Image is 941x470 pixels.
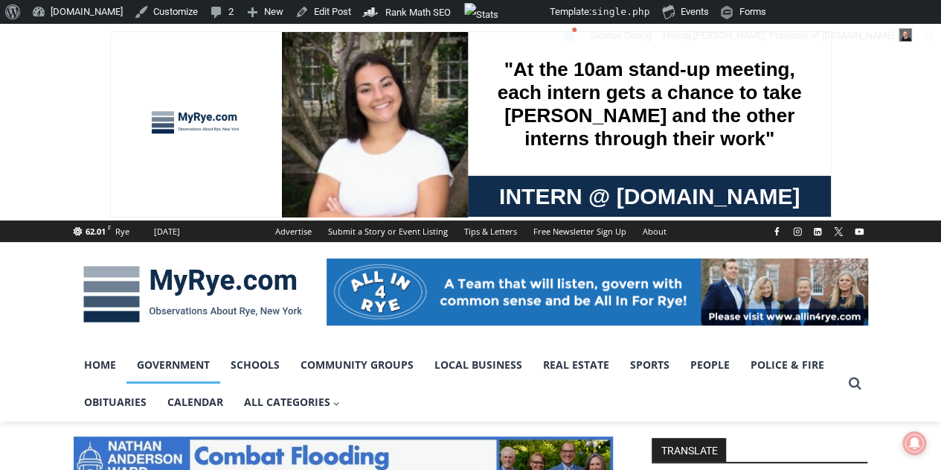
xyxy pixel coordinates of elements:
[234,384,351,421] button: Child menu of All Categories
[456,220,525,242] a: Tips & Letters
[680,346,740,384] a: People
[850,223,868,241] a: YouTube
[525,220,635,242] a: Free Newsletter Sign Up
[809,223,826,241] a: Linkedin
[173,126,180,141] div: 6
[585,24,658,48] a: Turn on Custom Sidebars explain mode.
[126,346,220,384] a: Government
[635,220,675,242] a: About
[320,220,456,242] a: Submit a Story or Event Listing
[155,126,162,141] div: 2
[768,223,786,241] a: Facebook
[166,126,170,141] div: /
[789,223,806,241] a: Instagram
[290,346,424,384] a: Community Groups
[358,145,721,185] a: Intern @ [DOMAIN_NAME]
[658,24,918,48] a: Howdy,
[74,346,126,384] a: Home
[86,226,106,237] span: 62.01
[376,1,703,145] div: "At the 10am stand-up meeting, each intern gets a chance to take [PERSON_NAME] and the other inte...
[464,3,547,21] img: Views over 48 hours. Click for more Jetpack Stats.
[1,148,215,185] a: [PERSON_NAME] Read Sanctuary Fall Fest: [DATE]
[424,346,533,384] a: Local Business
[115,225,129,238] div: Rye
[533,346,620,384] a: Real Estate
[620,346,680,384] a: Sports
[841,370,868,397] button: View Search Form
[155,44,208,122] div: Birds of Prey: Falcon and hawk demos
[829,223,847,241] a: X
[267,220,320,242] a: Advertise
[693,30,894,41] span: [PERSON_NAME], Publisher of [DOMAIN_NAME]
[327,258,868,325] img: All in for Rye
[591,6,649,17] span: single.php
[652,438,726,462] strong: TRANSLATE
[389,148,690,182] span: Intern @ [DOMAIN_NAME]
[267,220,675,242] nav: Secondary Navigation
[74,384,157,421] a: Obituaries
[385,7,451,18] span: Rank Math SEO
[157,384,234,421] a: Calendar
[220,346,290,384] a: Schools
[154,225,180,238] div: [DATE]
[74,346,841,422] nav: Primary Navigation
[108,223,111,232] span: F
[12,150,190,184] h4: [PERSON_NAME] Read Sanctuary Fall Fest: [DATE]
[74,255,312,333] img: MyRye.com
[740,346,835,384] a: Police & Fire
